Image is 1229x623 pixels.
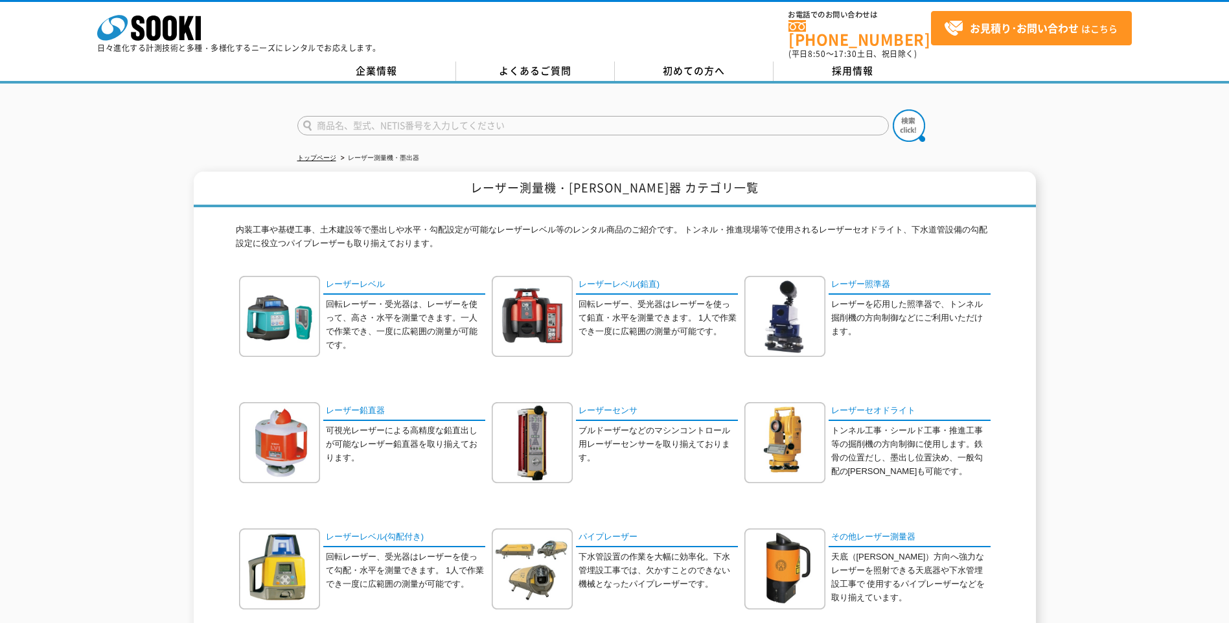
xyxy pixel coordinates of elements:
[788,48,917,60] span: (平日 ～ 土日、祝日除く)
[326,424,485,464] p: 可視光レーザーによる高精度な鉛直出しが可能なレーザー鉛直器を取り揃えております。
[663,63,725,78] span: 初めての方へ
[492,528,573,609] img: パイプレーザー
[808,48,826,60] span: 8:50
[893,109,925,142] img: btn_search.png
[576,528,738,547] a: パイプレーザー
[774,62,932,81] a: 採用情報
[297,154,336,161] a: トップページ
[194,172,1036,207] h1: レーザー測量機・[PERSON_NAME]器 カテゴリ一覧
[323,276,485,295] a: レーザーレベル
[492,402,573,483] img: レーザーセンサ
[829,528,991,547] a: その他レーザー測量器
[579,550,738,591] p: 下水管設置の作業を大幅に効率化。下水管埋設工事では、欠かすことのできない機械となったパイプレーザーです。
[831,424,991,478] p: トンネル工事・シールド工事・推進工事等の掘削機の方向制御に使用します。鉄骨の位置だし、墨出し位置決め、一般勾配の[PERSON_NAME]も可能です。
[579,298,738,338] p: 回転レーザー、受光器はレーザーを使って鉛直・水平を測量できます。 1人で作業でき一度に広範囲の測量が可能です。
[615,62,774,81] a: 初めての方へ
[297,62,456,81] a: 企業情報
[326,550,485,591] p: 回転レーザー、受光器はレーザーを使って勾配・水平を測量できます。 1人で作業でき一度に広範囲の測量が可能です。
[829,402,991,421] a: レーザーセオドライト
[744,402,825,483] img: レーザーセオドライト
[323,528,485,547] a: レーザーレベル(勾配付き)
[829,276,991,295] a: レーザー照準器
[744,528,825,609] img: その他レーザー測量器
[97,44,381,52] p: 日々進化する計測技術と多種・多様化するニーズにレンタルでお応えします。
[831,550,991,604] p: 天底（[PERSON_NAME]）方向へ強力なレーザーを照射できる天底器や下水管埋設工事で 使用するパイプレーザーなどを取り揃えています。
[326,298,485,352] p: 回転レーザー・受光器は、レーザーを使って、高さ・水平を測量できます。一人で作業でき、一度に広範囲の測量が可能です。
[970,20,1079,36] strong: お見積り･お問い合わせ
[456,62,615,81] a: よくあるご質問
[297,116,889,135] input: 商品名、型式、NETIS番号を入力してください
[239,402,320,483] img: レーザー鉛直器
[338,152,419,165] li: レーザー測量機・墨出器
[576,276,738,295] a: レーザーレベル(鉛直)
[236,223,994,257] p: 内装工事や基礎工事、土木建設等で墨出しや水平・勾配設定が可能なレーザーレベル等のレンタル商品のご紹介です。 トンネル・推進現場等で使用されるレーザーセオドライト、下水道管設備の勾配設定に役立つパ...
[944,19,1118,38] span: はこちら
[931,11,1132,45] a: お見積り･お問い合わせはこちら
[834,48,857,60] span: 17:30
[788,20,931,47] a: [PHONE_NUMBER]
[239,528,320,609] img: レーザーレベル(勾配付き)
[788,11,931,19] span: お電話でのお問い合わせは
[579,424,738,464] p: ブルドーザーなどのマシンコントロール用レーザーセンサーを取り揃えております。
[744,276,825,357] img: レーザー照準器
[492,276,573,357] img: レーザーレベル(鉛直)
[576,402,738,421] a: レーザーセンサ
[239,276,320,357] img: レーザーレベル
[831,298,991,338] p: レーザーを応用した照準器で、トンネル掘削機の方向制御などにご利用いただけます。
[323,402,485,421] a: レーザー鉛直器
